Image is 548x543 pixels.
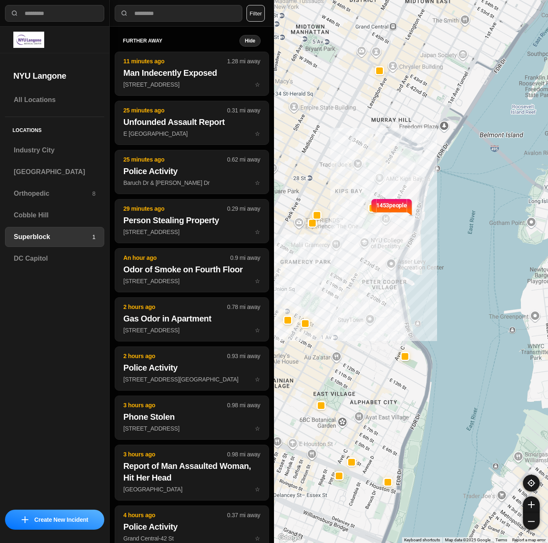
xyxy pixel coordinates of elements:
p: 2 hours ago [123,352,227,360]
p: 0.9 mi away [230,254,260,262]
p: [STREET_ADDRESS] [123,424,260,433]
button: Filter [246,5,265,22]
img: notch [370,198,376,216]
small: Hide [245,37,255,44]
h3: Superblock [14,232,92,242]
span: Map data ©2025 Google [445,538,490,542]
p: 0.78 mi away [227,303,260,311]
p: [STREET_ADDRESS][GEOGRAPHIC_DATA] [123,375,260,384]
p: 0.93 mi away [227,352,260,360]
a: Terms (opens in new tab) [495,538,507,542]
h2: Person Stealing Property [123,214,260,226]
p: 0.62 mi away [227,155,260,164]
p: 3 hours ago [123,401,227,409]
button: 2 hours ago0.78 mi awayGas Odor in Apartment[STREET_ADDRESS]star [115,297,269,341]
img: icon [22,516,28,523]
span: star [255,130,260,137]
img: search [120,9,128,17]
a: Orthopedic8 [5,184,104,204]
img: notch [407,198,413,216]
p: 2 hours ago [123,303,227,311]
img: Google [276,532,304,543]
h2: Police Activity [123,165,260,177]
h5: further away [123,37,239,44]
a: Open this area in Google Maps (opens a new window) [276,532,304,543]
button: Hide [239,35,261,47]
h2: NYU Langone [13,70,96,82]
a: Report a map error [512,538,545,542]
button: 3 hours ago0.98 mi awayReport of Man Assaulted Woman, Hit Her Head[GEOGRAPHIC_DATA]star [115,445,269,501]
img: recenter [528,479,535,487]
a: 2 hours ago0.93 mi awayPolice Activity[STREET_ADDRESS][GEOGRAPHIC_DATA]star [115,376,269,383]
h2: Phone Stolen [123,411,260,423]
span: star [255,179,260,186]
p: 1 [92,233,96,241]
a: DC Capitol [5,249,104,269]
a: Industry City [5,140,104,160]
h3: [GEOGRAPHIC_DATA] [14,167,96,177]
img: zoom-in [528,501,535,508]
a: 11 minutes ago1.28 mi awayMan Indecently Exposed[STREET_ADDRESS]star [115,81,269,88]
p: An hour ago [123,254,230,262]
button: 2 hours ago0.93 mi awayPolice Activity[STREET_ADDRESS][GEOGRAPHIC_DATA]star [115,346,269,391]
button: An hour ago0.9 mi awayOdor of Smoke on Fourth Floor[STREET_ADDRESS]star [115,248,269,292]
a: 29 minutes ago0.29 mi awayPerson Stealing Property[STREET_ADDRESS]star [115,228,269,235]
span: star [255,278,260,284]
p: 0.98 mi away [227,450,260,458]
p: 0.31 mi away [227,106,260,115]
a: 25 minutes ago0.31 mi awayUnfounded Assault ReportE [GEOGRAPHIC_DATA]star [115,130,269,137]
button: iconCreate New Incident [5,510,104,530]
span: star [255,486,260,493]
button: 3 hours ago0.98 mi awayPhone Stolen[STREET_ADDRESS]star [115,396,269,440]
h5: Locations [5,117,104,140]
p: 4 hours ago [123,511,227,519]
p: 8 [92,189,96,198]
span: star [255,425,260,432]
p: [GEOGRAPHIC_DATA] [123,485,260,493]
p: E [GEOGRAPHIC_DATA] [123,130,260,138]
h3: Cobble Hill [14,210,96,220]
button: Keyboard shortcuts [404,537,440,543]
p: 11 minutes ago [123,57,227,65]
a: 25 minutes ago0.62 mi awayPolice ActivityBaruch Dr & [PERSON_NAME] Drstar [115,179,269,186]
h2: Report of Man Assaulted Woman, Hit Her Head [123,460,260,483]
button: 25 minutes ago0.31 mi awayUnfounded Assault ReportE [GEOGRAPHIC_DATA]star [115,101,269,145]
h2: Unfounded Assault Report [123,116,260,128]
a: All Locations [5,90,104,110]
p: Create New Incident [34,516,88,524]
h3: DC Capitol [14,254,96,264]
h2: Odor of Smoke on Fourth Floor [123,264,260,275]
button: recenter [523,475,540,491]
p: 25 minutes ago [123,106,227,115]
span: star [255,535,260,542]
p: 25 minutes ago [123,155,227,164]
img: logo [13,32,44,48]
a: Superblock1 [5,227,104,247]
span: star [255,376,260,383]
a: [GEOGRAPHIC_DATA] [5,162,104,182]
a: 3 hours ago0.98 mi awayPhone Stolen[STREET_ADDRESS]star [115,425,269,432]
p: [STREET_ADDRESS] [123,80,260,89]
h3: All Locations [14,95,96,105]
p: 0.29 mi away [227,204,260,213]
a: 2 hours ago0.78 mi awayGas Odor in Apartment[STREET_ADDRESS]star [115,326,269,334]
button: zoom-out [523,513,540,530]
button: 29 minutes ago0.29 mi awayPerson Stealing Property[STREET_ADDRESS]star [115,199,269,243]
p: Baruch Dr & [PERSON_NAME] Dr [123,179,260,187]
h3: Orthopedic [14,189,92,199]
span: star [255,229,260,235]
h3: Industry City [14,145,96,155]
button: 25 minutes ago0.62 mi awayPolice ActivityBaruch Dr & [PERSON_NAME] Drstar [115,150,269,194]
h2: Gas Odor in Apartment [123,313,260,324]
p: Grand Central-42 St [123,534,260,543]
button: 11 minutes ago1.28 mi awayMan Indecently Exposed[STREET_ADDRESS]star [115,52,269,96]
p: 0.37 mi away [227,511,260,519]
p: [STREET_ADDRESS] [123,228,260,236]
p: 0.98 mi away [227,401,260,409]
p: 3 hours ago [123,450,227,458]
p: 1.28 mi away [227,57,260,65]
p: 29 minutes ago [123,204,227,213]
button: zoom-in [523,496,540,513]
p: 1453 people [376,201,407,219]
